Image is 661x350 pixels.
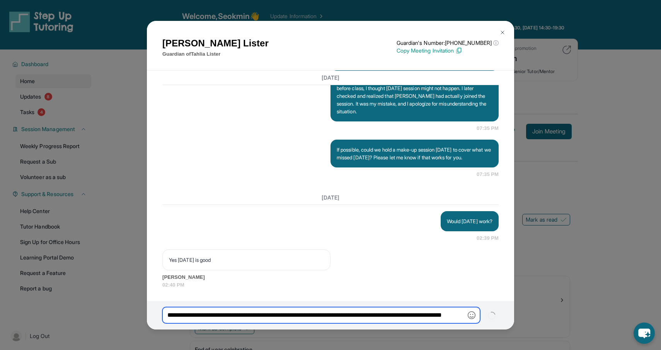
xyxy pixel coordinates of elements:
[455,47,462,54] img: Copy Icon
[162,281,499,289] span: 02:40 PM
[162,194,499,201] h3: [DATE]
[477,125,499,132] span: 07:35 PM
[397,47,499,55] p: Copy Meeting Invitation
[337,77,492,115] p: I am very sorry for the confusion. Since I did not receive any message before class, I thought [D...
[162,36,269,50] h1: [PERSON_NAME] Lister
[477,171,499,178] span: 07:35 PM
[337,146,492,161] p: If possible, could we hold a make-up session [DATE] to cover what we missed [DATE]? Please let me...
[162,73,499,81] h3: [DATE]
[634,323,655,344] button: chat-button
[162,50,269,58] p: Guardian of Tahlia Lister
[493,39,499,47] span: ⓘ
[162,273,499,281] span: [PERSON_NAME]
[499,29,506,36] img: Close Icon
[477,234,499,242] span: 02:39 PM
[447,217,492,225] p: Would [DATE] work?
[397,39,499,47] p: Guardian's Number: [PHONE_NUMBER]
[169,256,324,264] p: Yes [DATE] is good
[468,311,475,319] img: Emoji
